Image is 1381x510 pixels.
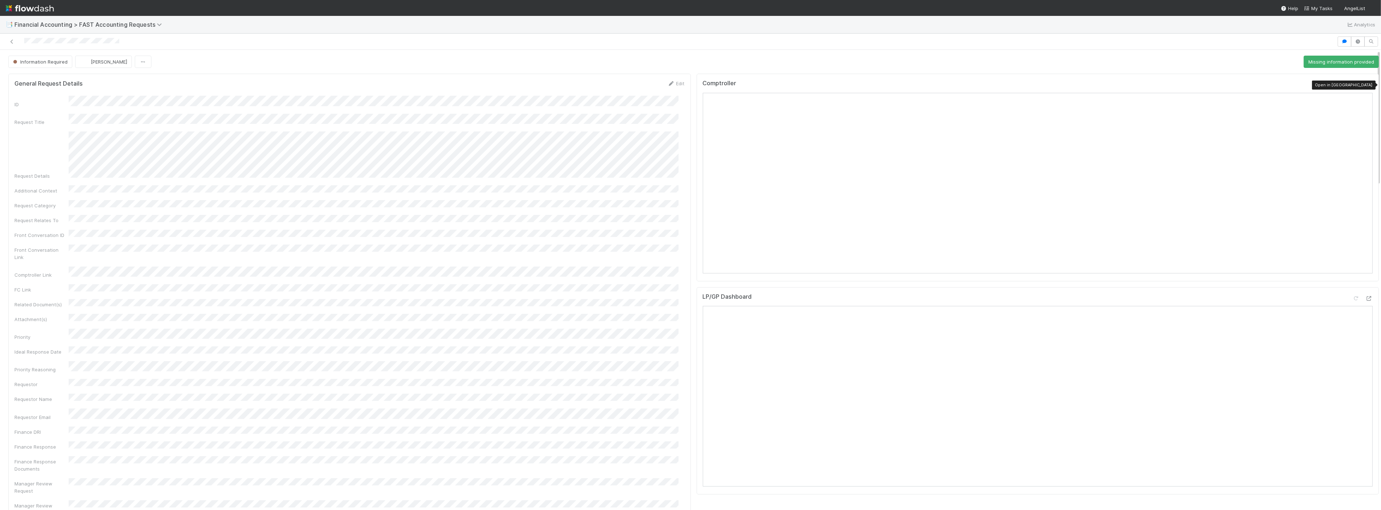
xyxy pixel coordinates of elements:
div: Priority [14,333,69,341]
span: Information Required [12,59,68,65]
div: ID [14,101,69,108]
div: Request Title [14,118,69,126]
div: Front Conversation ID [14,232,69,239]
span: My Tasks [1304,5,1333,11]
h5: Comptroller [703,80,736,87]
div: FC Link [14,286,69,293]
button: [PERSON_NAME] [75,56,132,68]
div: Request Details [14,172,69,180]
button: Missing information provided [1304,56,1379,68]
div: Requestor Name [14,396,69,403]
span: Financial Accounting > FAST Accounting Requests [14,21,165,28]
a: My Tasks [1304,5,1333,12]
a: Edit [668,81,685,86]
div: Attachment(s) [14,316,69,323]
img: logo-inverted-e16ddd16eac7371096b0.svg [6,2,54,14]
div: Finance Response Documents [14,458,69,472]
div: Related Document(s) [14,301,69,308]
div: Finance Response [14,443,69,450]
button: Information Required [8,56,72,68]
div: Request Category [14,202,69,209]
img: avatar_8d06466b-a936-4205-8f52-b0cc03e2a179.png [1368,5,1375,12]
span: AngelList [1344,5,1365,11]
div: Requestor [14,381,69,388]
span: [PERSON_NAME] [91,59,127,65]
span: 📑 [6,21,13,27]
img: avatar_8d06466b-a936-4205-8f52-b0cc03e2a179.png [81,58,89,65]
div: Additional Context [14,187,69,194]
div: Comptroller Link [14,271,69,278]
div: Finance DRI [14,428,69,436]
div: Request Relates To [14,217,69,224]
div: Ideal Response Date [14,348,69,355]
div: Requestor Email [14,414,69,421]
a: Analytics [1347,20,1375,29]
div: Manager Review Request [14,480,69,494]
div: Help [1281,5,1298,12]
h5: General Request Details [14,80,83,87]
h5: LP/GP Dashboard [703,293,752,301]
div: Front Conversation Link [14,246,69,261]
div: Priority Reasoning [14,366,69,373]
